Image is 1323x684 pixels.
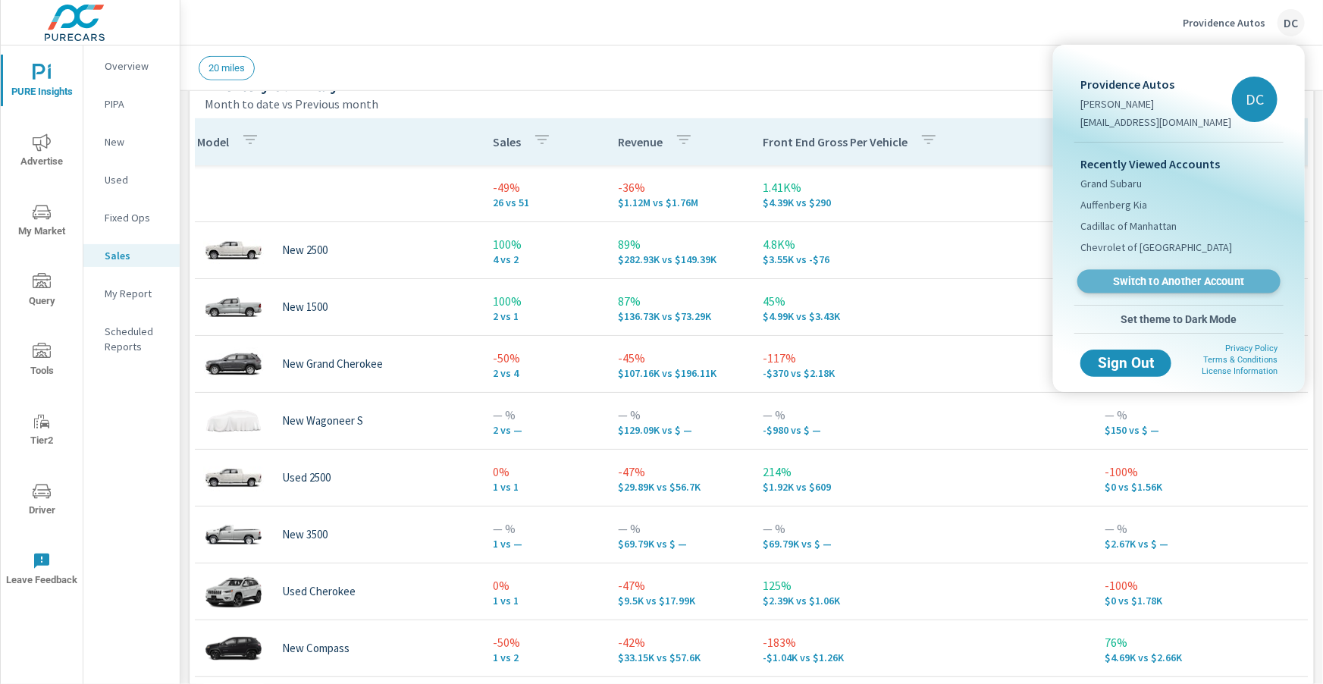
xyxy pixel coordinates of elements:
a: Switch to Another Account [1077,270,1281,293]
button: Set theme to Dark Mode [1074,306,1284,333]
span: Auffenberg Kia [1080,197,1147,212]
span: Cadillac of Manhattan [1080,218,1177,234]
a: Privacy Policy [1225,344,1278,353]
span: Set theme to Dark Mode [1080,312,1278,326]
p: Recently Viewed Accounts [1080,155,1278,173]
div: DC [1232,77,1278,122]
a: Terms & Conditions [1203,355,1278,365]
p: Providence Autos [1080,75,1231,93]
p: [EMAIL_ADDRESS][DOMAIN_NAME] [1080,115,1231,130]
a: License Information [1202,366,1278,376]
span: Switch to Another Account [1086,275,1271,289]
p: [PERSON_NAME] [1080,96,1231,111]
span: Chevrolet of [GEOGRAPHIC_DATA] [1080,240,1232,255]
span: Grand Subaru [1080,176,1142,191]
button: Sign Out [1080,350,1171,377]
span: Sign Out [1093,356,1159,370]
